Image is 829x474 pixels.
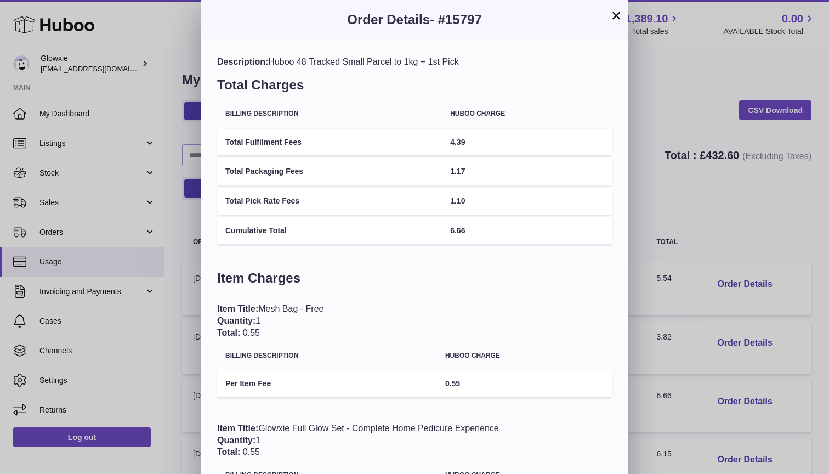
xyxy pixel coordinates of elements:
span: 1.17 [450,167,465,176]
h3: Item Charges [217,269,612,292]
span: Description: [217,57,268,66]
button: × [610,9,623,22]
span: 4.39 [450,138,465,146]
span: Quantity: [217,436,255,445]
span: 0.55 [243,328,260,337]
span: Total: [217,447,240,456]
span: Quantity: [217,316,255,325]
span: 6.66 [450,226,465,235]
div: Mesh Bag - Free 1 [217,303,612,338]
th: Billing Description [217,344,437,368]
span: Item Title: [217,304,258,313]
span: 0.55 [445,379,460,388]
td: Total Fulfilment Fees [217,129,442,156]
h3: Total Charges [217,76,612,99]
span: 1.10 [450,196,465,205]
td: Total Pick Rate Fees [217,188,442,215]
span: - #15797 [430,12,482,27]
th: Huboo charge [437,344,612,368]
span: 0.55 [243,447,260,456]
th: Billing Description [217,102,442,126]
span: Total: [217,328,240,337]
th: Huboo charge [442,102,612,126]
td: Total Packaging Fees [217,158,442,185]
td: Per Item Fee [217,370,437,397]
div: Huboo 48 Tracked Small Parcel to 1kg + 1st Pick [217,56,612,68]
div: Glowxie Full Glow Set - Complete Home Pedicure Experience 1 [217,422,612,458]
h3: Order Details [217,11,612,29]
td: Cumulative Total [217,217,442,244]
span: Item Title: [217,424,258,433]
